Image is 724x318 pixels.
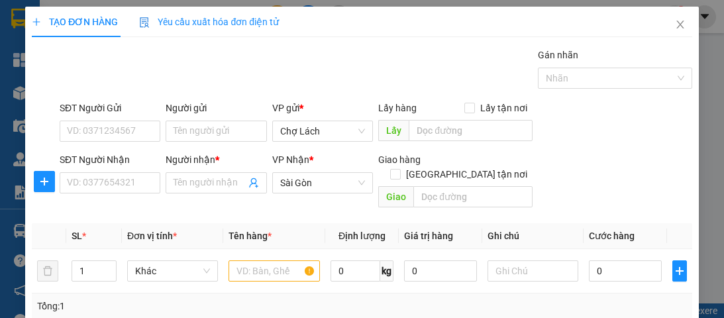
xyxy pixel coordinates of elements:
[401,167,533,182] span: [GEOGRAPHIC_DATA] tận nơi
[229,260,319,282] input: VD: Bàn, Ghế
[166,152,266,167] div: Người nhận
[32,17,118,27] span: TẠO ĐƠN HÀNG
[672,260,687,282] button: plus
[378,186,413,207] span: Giao
[673,266,686,276] span: plus
[482,223,584,249] th: Ghi chú
[60,152,160,167] div: SĐT Người Nhận
[248,178,259,188] span: user-add
[662,7,699,44] button: Close
[404,260,477,282] input: 0
[166,101,266,115] div: Người gửi
[139,17,150,28] img: icon
[380,260,393,282] span: kg
[475,101,533,115] span: Lấy tận nơi
[378,154,421,165] span: Giao hàng
[280,173,365,193] span: Sài Gòn
[404,231,453,241] span: Giá trị hàng
[272,154,309,165] span: VP Nhận
[37,299,281,313] div: Tổng: 1
[378,120,409,141] span: Lấy
[488,260,578,282] input: Ghi Chú
[538,50,578,60] label: Gán nhãn
[72,231,82,241] span: SL
[127,231,177,241] span: Đơn vị tính
[37,260,58,282] button: delete
[280,121,365,141] span: Chợ Lách
[409,120,533,141] input: Dọc đường
[34,171,55,192] button: plus
[272,101,373,115] div: VP gửi
[229,231,272,241] span: Tên hàng
[675,19,686,30] span: close
[139,17,279,27] span: Yêu cầu xuất hóa đơn điện tử
[135,261,210,281] span: Khác
[338,231,386,241] span: Định lượng
[32,17,41,26] span: plus
[589,231,635,241] span: Cước hàng
[413,186,533,207] input: Dọc đường
[34,176,54,187] span: plus
[378,103,417,113] span: Lấy hàng
[60,101,160,115] div: SĐT Người Gửi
